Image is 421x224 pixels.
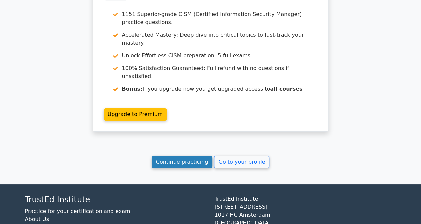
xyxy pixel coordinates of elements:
h4: TrustEd Institute [25,195,207,205]
a: About Us [25,216,49,222]
a: Practice for your certification and exam [25,208,130,214]
a: Go to your profile [214,156,269,168]
a: Continue practicing [152,156,213,168]
a: Upgrade to Premium [104,108,167,121]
